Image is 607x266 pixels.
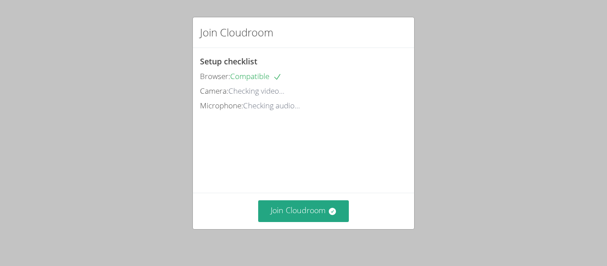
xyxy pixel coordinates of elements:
[200,86,228,96] span: Camera:
[230,71,282,81] span: Compatible
[258,200,349,222] button: Join Cloudroom
[243,100,300,111] span: Checking audio...
[200,71,230,81] span: Browser:
[200,56,257,67] span: Setup checklist
[200,24,273,40] h2: Join Cloudroom
[200,100,243,111] span: Microphone:
[228,86,284,96] span: Checking video...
